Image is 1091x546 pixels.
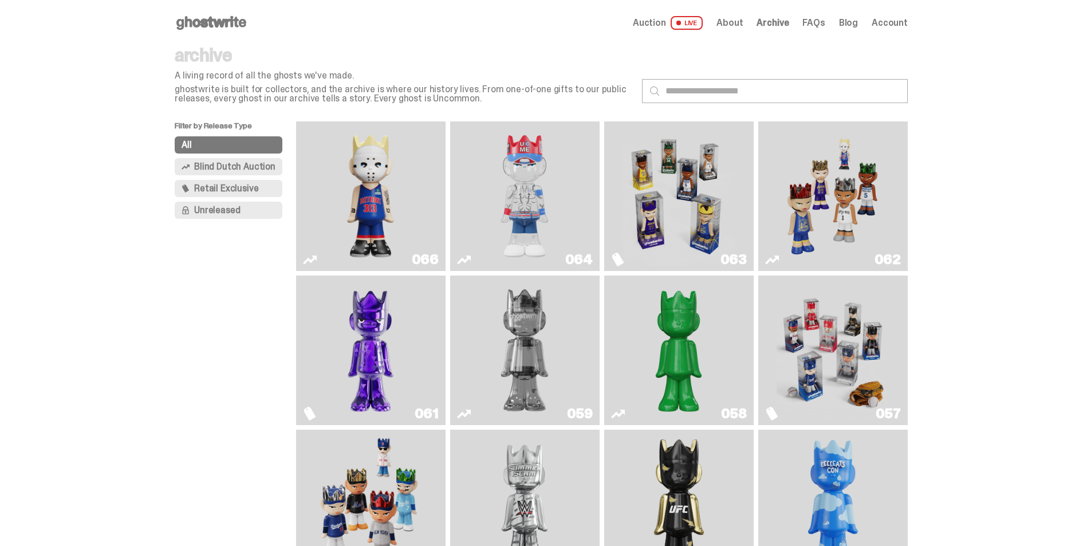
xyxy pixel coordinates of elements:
span: Unreleased [194,206,240,215]
img: Eminem [314,126,427,266]
a: Account [872,18,908,28]
span: All [182,140,192,150]
div: 059 [567,407,593,421]
a: Game Face (2025) [765,280,901,421]
a: Game Face (2025) [765,126,901,266]
a: Two [457,280,593,421]
button: All [175,136,282,154]
a: Auction LIVE [633,16,703,30]
p: Filter by Release Type [175,121,296,136]
button: Retail Exclusive [175,180,282,197]
div: 066 [412,253,439,266]
p: archive [175,46,633,64]
p: A living record of all the ghosts we've made. [175,71,633,80]
a: Game Face (2025) [611,126,747,266]
span: Retail Exclusive [194,184,258,193]
a: Schrödinger's ghost: Sunday Green [611,280,747,421]
img: Game Face (2025) [777,280,889,421]
img: Game Face (2025) [623,126,735,266]
button: Blind Dutch Auction [175,158,282,175]
span: Auction [633,18,666,28]
div: 061 [415,407,439,421]
img: Fantasy [314,280,427,421]
a: Archive [757,18,789,28]
a: You Can't See Me [457,126,593,266]
p: ghostwrite is built for collectors, and the archive is where our history lives. From one-of-one g... [175,85,633,103]
a: About [716,18,743,28]
span: Blind Dutch Auction [194,162,275,171]
a: Blog [839,18,858,28]
img: Two [468,280,581,421]
div: 064 [565,253,593,266]
a: Fantasy [303,280,439,421]
img: Game Face (2025) [777,126,889,266]
div: 058 [721,407,747,421]
img: You Can't See Me [468,126,581,266]
a: FAQs [802,18,825,28]
img: Schrödinger's ghost: Sunday Green [623,280,735,421]
a: Eminem [303,126,439,266]
div: 063 [720,253,747,266]
button: Unreleased [175,202,282,219]
div: 062 [875,253,901,266]
span: LIVE [671,16,703,30]
div: 057 [876,407,901,421]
